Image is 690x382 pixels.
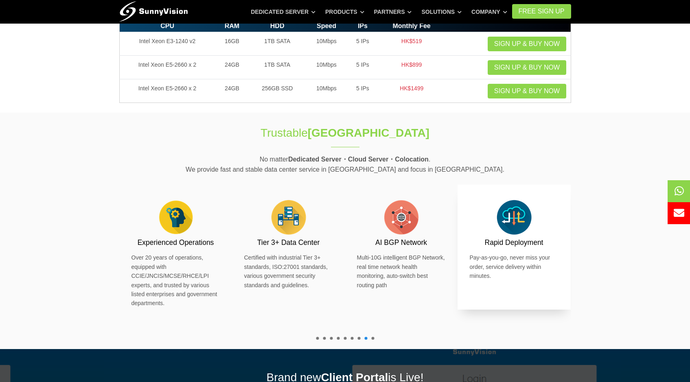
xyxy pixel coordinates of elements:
[210,125,481,141] h1: Trustable
[378,79,445,103] td: HK$1499
[378,56,445,79] td: HK$899
[131,253,220,308] p: Over 20 years of operations, equipped with CCIE/JNCIS/MCSE/RHCE/LPI experts, and trusted by vario...
[131,238,220,248] h3: Experienced Operations
[470,253,559,280] p: Pay-as-you-go, never miss your order, service delivery within minutes.
[249,56,306,79] td: 1TB SATA
[215,20,249,32] th: RAM
[381,197,422,238] img: flat-internet.png
[357,253,446,290] p: Multi-10G intelligent BGP Network, real time network health monitoring, auto-switch best routing ...
[215,79,249,103] td: 24GB
[249,79,306,103] td: 256GB SSD
[215,56,249,79] td: 24GB
[421,4,462,19] a: Solutions
[249,20,306,32] th: HDD
[306,79,347,103] td: 10Mbps
[471,4,507,19] a: Company
[268,197,309,238] img: flat-server.png
[325,4,364,19] a: Products
[119,32,215,56] td: Intel Xeon E3-1240 v2
[244,253,333,290] p: Certified with industrial Tier 3+ standards, ISO:27001 standards, various government security sta...
[306,56,347,79] td: 10Mbps
[306,32,347,56] td: 10Mbps
[249,32,306,56] td: 1TB SATA
[488,84,566,98] a: Sign up & Buy Now
[308,127,429,139] strong: [GEOGRAPHIC_DATA]
[119,20,215,32] th: CPU
[347,56,378,79] td: 5 IPs
[470,238,559,248] h3: Rapid Deployment
[347,32,378,56] td: 5 IPs
[244,238,333,248] h3: Tier 3+ Data Center
[251,4,315,19] a: Dedicated Server
[119,79,215,103] td: Intel Xeon E5-2660 x 2
[494,197,534,238] img: flat-cloud-in-out.png
[357,238,446,248] h3: AI BGP Network
[374,4,412,19] a: Partners
[512,4,571,19] a: FREE Sign Up
[119,154,571,175] p: No matter . We provide fast and stable data center service in [GEOGRAPHIC_DATA] and focus in [GEO...
[288,156,429,163] strong: Dedicated Server・Cloud Server・Colocation
[347,20,378,32] th: IPs
[378,20,445,32] th: Monthly Fee
[378,32,445,56] td: HK$519
[347,79,378,103] td: 5 IPs
[119,56,215,79] td: Intel Xeon E5-2660 x 2
[306,20,347,32] th: Speed
[488,60,566,75] a: Sign up & Buy Now
[156,197,196,238] img: flat-ai.png
[488,37,566,51] a: Sign up & Buy Now
[215,32,249,56] td: 16GB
